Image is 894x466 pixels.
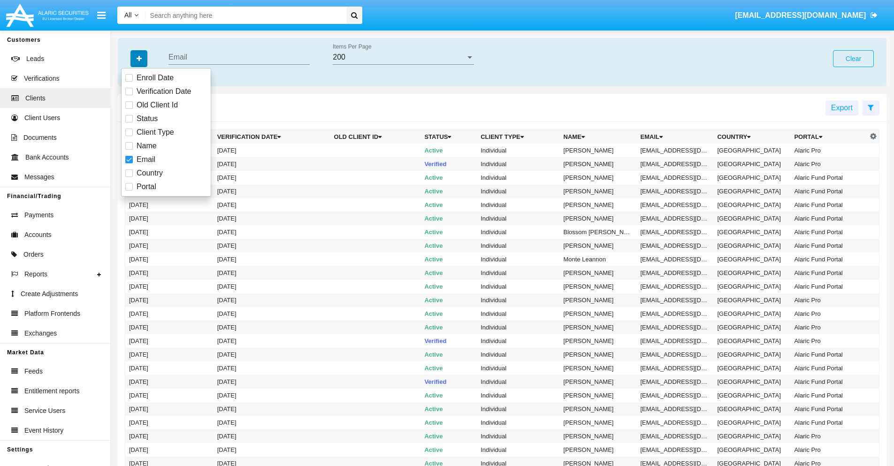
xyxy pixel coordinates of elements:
td: [EMAIL_ADDRESS][DOMAIN_NAME] [637,389,714,402]
td: [GEOGRAPHIC_DATA] [713,375,790,389]
td: Individual [477,348,559,361]
span: Documents [23,133,57,143]
td: [DATE] [214,416,330,429]
span: Verification Date [137,86,191,97]
td: [DATE] [125,321,214,334]
td: [EMAIL_ADDRESS][DOMAIN_NAME] [637,144,714,157]
td: Alaric Pro [790,443,867,457]
td: Active [420,293,477,307]
td: [PERSON_NAME] [560,429,637,443]
span: Create Adjustments [21,289,78,299]
td: Active [420,361,477,375]
span: Event History [24,426,63,435]
td: [EMAIL_ADDRESS][DOMAIN_NAME] [637,280,714,293]
span: All [124,11,132,19]
span: Leads [26,54,44,64]
td: [DATE] [125,239,214,252]
td: [DATE] [214,293,330,307]
th: Status [420,130,477,144]
td: [DATE] [214,239,330,252]
td: Individual [477,184,559,198]
td: [DATE] [125,225,214,239]
td: Alaric Fund Portal [790,184,867,198]
td: [DATE] [125,429,214,443]
td: [DATE] [125,293,214,307]
td: [PERSON_NAME] [560,171,637,184]
td: Verified [420,334,477,348]
button: Clear [833,50,874,67]
td: [EMAIL_ADDRESS][DOMAIN_NAME] [637,402,714,416]
td: Active [420,171,477,184]
td: Alaric Pro [790,293,867,307]
th: Portal [790,130,867,144]
span: Service Users [24,406,65,416]
button: Export [825,100,858,115]
td: [EMAIL_ADDRESS][DOMAIN_NAME] [637,429,714,443]
td: Alaric Pro [790,334,867,348]
td: [PERSON_NAME] [560,266,637,280]
td: [DATE] [125,334,214,348]
td: [DATE] [214,266,330,280]
td: [GEOGRAPHIC_DATA] [713,416,790,429]
td: [EMAIL_ADDRESS][DOMAIN_NAME] [637,361,714,375]
td: Verified [420,157,477,171]
td: Alaric Fund Portal [790,389,867,402]
td: [DATE] [125,212,214,225]
span: Client Type [137,127,174,138]
td: [PERSON_NAME] [560,198,637,212]
td: [DATE] [125,280,214,293]
td: [DATE] [125,198,214,212]
th: Verification date [214,130,330,144]
td: [PERSON_NAME] [560,212,637,225]
td: [EMAIL_ADDRESS][DOMAIN_NAME] [637,252,714,266]
td: Alaric Pro [790,307,867,321]
a: [EMAIL_ADDRESS][DOMAIN_NAME] [731,2,882,29]
span: Old Client Id [137,99,178,111]
td: [EMAIL_ADDRESS][DOMAIN_NAME] [637,443,714,457]
td: Alaric Fund Portal [790,280,867,293]
td: Individual [477,334,559,348]
th: Country [713,130,790,144]
td: [DATE] [214,389,330,402]
td: [EMAIL_ADDRESS][DOMAIN_NAME] [637,375,714,389]
td: Individual [477,375,559,389]
td: Individual [477,171,559,184]
span: Reports [24,269,47,279]
span: Email [137,154,155,165]
td: [DATE] [214,429,330,443]
td: Active [420,402,477,416]
td: Individual [477,266,559,280]
td: Alaric Pro [790,157,867,171]
td: [EMAIL_ADDRESS][DOMAIN_NAME] [637,416,714,429]
td: [DATE] [214,361,330,375]
td: Monte Leannon [560,252,637,266]
td: [EMAIL_ADDRESS][DOMAIN_NAME] [637,157,714,171]
span: Portal [137,181,156,192]
td: Active [420,144,477,157]
td: [PERSON_NAME] [560,280,637,293]
td: [DATE] [125,389,214,402]
td: [PERSON_NAME] [560,443,637,457]
td: [GEOGRAPHIC_DATA] [713,334,790,348]
td: Individual [477,293,559,307]
td: [GEOGRAPHIC_DATA] [713,348,790,361]
td: [GEOGRAPHIC_DATA] [713,225,790,239]
td: [PERSON_NAME] [560,144,637,157]
td: [PERSON_NAME] [560,375,637,389]
td: [GEOGRAPHIC_DATA] [713,157,790,171]
span: Accounts [24,230,52,240]
td: [PERSON_NAME] [560,184,637,198]
td: [GEOGRAPHIC_DATA] [713,402,790,416]
span: Feeds [24,367,43,376]
td: [PERSON_NAME] [560,389,637,402]
td: [GEOGRAPHIC_DATA] [713,144,790,157]
td: [DATE] [214,402,330,416]
td: [DATE] [125,252,214,266]
td: [DATE] [125,266,214,280]
td: [GEOGRAPHIC_DATA] [713,252,790,266]
td: Alaric Fund Portal [790,198,867,212]
td: Active [420,198,477,212]
span: Messages [24,172,54,182]
span: Client Users [24,113,60,123]
a: All [117,10,145,20]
